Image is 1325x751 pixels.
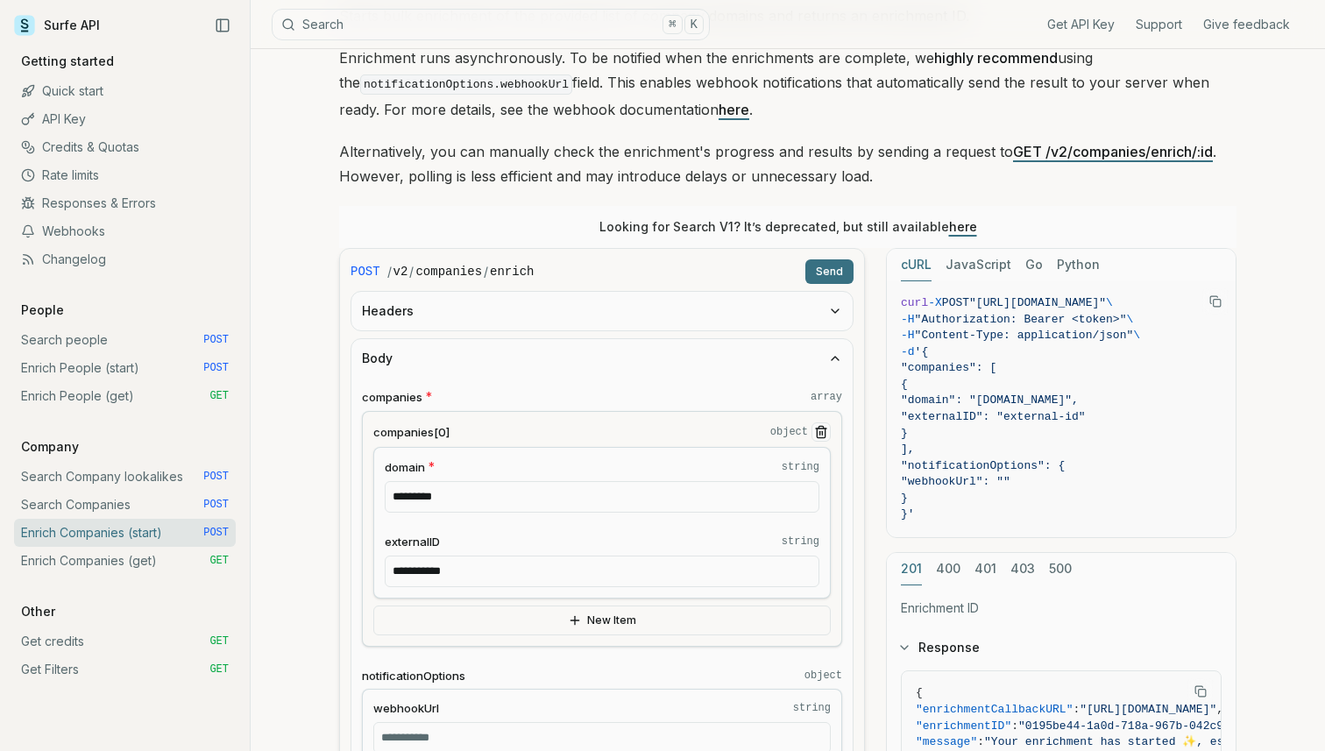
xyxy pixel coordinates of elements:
[1187,678,1214,705] button: Copy Text
[14,382,236,410] a: Enrich People (get) GET
[949,219,977,234] a: here
[901,361,996,374] span: "companies": [
[684,15,704,34] kbd: K
[203,470,229,484] span: POST
[599,218,977,236] p: Looking for Search V1? It’s deprecated, but still available
[901,313,915,326] span: -H
[916,686,923,699] span: {
[362,389,422,406] span: companies
[782,535,819,549] code: string
[901,507,915,521] span: }'
[14,133,236,161] a: Credits & Quotas
[793,701,831,715] code: string
[969,296,1106,309] span: "[URL][DOMAIN_NAME]"
[901,329,915,342] span: -H
[1057,249,1100,281] button: Python
[351,292,853,330] button: Headers
[1202,288,1229,315] button: Copy Text
[1025,249,1043,281] button: Go
[1011,719,1018,733] span: :
[934,49,1058,67] strong: highly recommend
[14,77,236,105] a: Quick start
[203,361,229,375] span: POST
[946,249,1011,281] button: JavaScript
[14,217,236,245] a: Webhooks
[901,393,1079,407] span: "domain": "[DOMAIN_NAME]",
[942,296,969,309] span: POST
[811,390,842,404] code: array
[974,553,996,585] button: 401
[14,463,236,491] a: Search Company lookalikes POST
[916,735,977,748] span: "message"
[351,339,853,378] button: Body
[209,662,229,677] span: GET
[1073,703,1080,716] span: :
[901,378,908,391] span: {
[203,498,229,512] span: POST
[14,627,236,655] a: Get credits GET
[901,553,922,585] button: 201
[351,263,380,280] span: POST
[385,534,440,550] span: externalID
[14,161,236,189] a: Rate limits
[209,389,229,403] span: GET
[387,263,392,280] span: /
[14,189,236,217] a: Responses & Errors
[360,74,572,95] code: notificationOptions.webhookUrl
[14,547,236,575] a: Enrich Companies (get) GET
[1203,16,1290,33] a: Give feedback
[14,245,236,273] a: Changelog
[272,9,710,40] button: Search⌘K
[373,700,439,717] span: webhookUrl
[14,326,236,354] a: Search people POST
[1049,553,1072,585] button: 500
[1080,703,1216,716] span: "[URL][DOMAIN_NAME]"
[14,519,236,547] a: Enrich Companies (start) POST
[901,599,1222,617] p: Enrichment ID
[1133,329,1140,342] span: \
[393,263,408,280] code: v2
[14,491,236,519] a: Search Companies POST
[770,425,808,439] code: object
[915,329,1134,342] span: "Content-Type: application/json"
[804,669,842,683] code: object
[1018,719,1278,733] span: "0195be44-1a0d-718a-967b-042c9d17ffd7"
[782,460,819,474] code: string
[14,655,236,684] a: Get Filters GET
[977,735,984,748] span: :
[1047,16,1115,33] a: Get API Key
[1126,313,1133,326] span: \
[1013,143,1213,160] a: GET /v2/companies/enrich/:id
[339,46,1236,122] p: Enrichment runs asynchronously. To be notified when the enrichments are complete, we using the fi...
[1106,296,1113,309] span: \
[887,625,1236,670] button: Response
[362,668,465,684] span: notificationOptions
[14,12,100,39] a: Surfe API
[1010,553,1035,585] button: 403
[901,296,928,309] span: curl
[209,634,229,648] span: GET
[339,139,1236,188] p: Alternatively, you can manually check the enrichment's progress and results by sending a request ...
[916,703,1073,716] span: "enrichmentCallbackURL"
[805,259,854,284] button: Send
[409,263,414,280] span: /
[1136,16,1182,33] a: Support
[203,333,229,347] span: POST
[385,459,425,476] span: domain
[915,345,929,358] span: '{
[14,438,86,456] p: Company
[901,492,908,505] span: }
[14,603,62,620] p: Other
[209,12,236,39] button: Collapse Sidebar
[662,15,682,34] kbd: ⌘
[14,301,71,319] p: People
[901,427,908,440] span: }
[928,296,942,309] span: -X
[373,606,831,635] button: New Item
[901,475,1010,488] span: "webhookUrl": ""
[14,354,236,382] a: Enrich People (start) POST
[811,422,831,442] button: Remove Item
[901,443,915,456] span: ],
[203,526,229,540] span: POST
[14,53,121,70] p: Getting started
